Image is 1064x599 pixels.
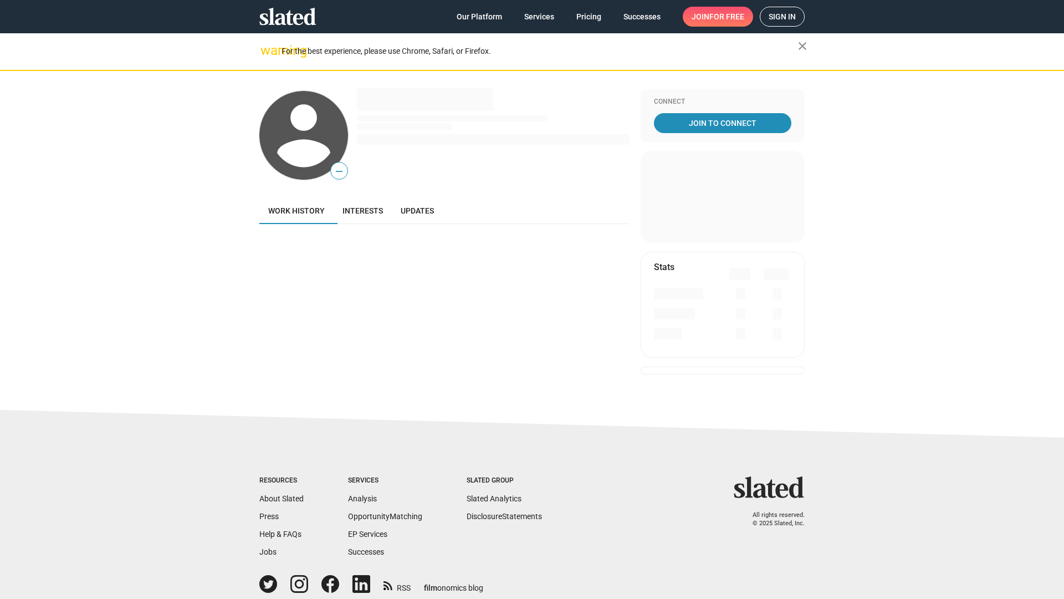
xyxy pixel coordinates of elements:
a: Successes [348,547,384,556]
span: Work history [268,206,325,215]
a: Press [259,512,279,521]
mat-icon: close [796,39,809,53]
p: All rights reserved. © 2025 Slated, Inc. [741,511,805,527]
div: For the best experience, please use Chrome, Safari, or Firefox. [282,44,798,59]
a: Analysis [348,494,377,503]
a: About Slated [259,494,304,503]
a: filmonomics blog [424,574,483,593]
a: Interests [334,197,392,224]
span: Join [692,7,744,27]
a: RSS [383,576,411,593]
span: Services [524,7,554,27]
span: for free [709,7,744,27]
a: Successes [615,7,669,27]
a: Slated Analytics [467,494,521,503]
a: OpportunityMatching [348,512,422,521]
span: Pricing [576,7,601,27]
a: Pricing [567,7,610,27]
div: Slated Group [467,476,542,485]
span: film [424,583,437,592]
a: Sign in [760,7,805,27]
a: Help & FAQs [259,530,301,539]
div: Services [348,476,422,485]
mat-icon: warning [260,44,274,57]
a: Join To Connect [654,113,791,133]
a: Jobs [259,547,277,556]
a: Work history [259,197,334,224]
span: — [331,164,347,179]
a: Services [515,7,563,27]
a: Our Platform [448,7,511,27]
span: Sign in [769,7,796,26]
a: Joinfor free [683,7,753,27]
span: Our Platform [457,7,502,27]
a: DisclosureStatements [467,512,542,521]
span: Join To Connect [656,113,789,133]
mat-card-title: Stats [654,261,674,273]
a: Updates [392,197,443,224]
span: Interests [342,206,383,215]
span: Updates [401,206,434,215]
span: Successes [623,7,661,27]
div: Connect [654,98,791,106]
div: Resources [259,476,304,485]
a: EP Services [348,530,387,539]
